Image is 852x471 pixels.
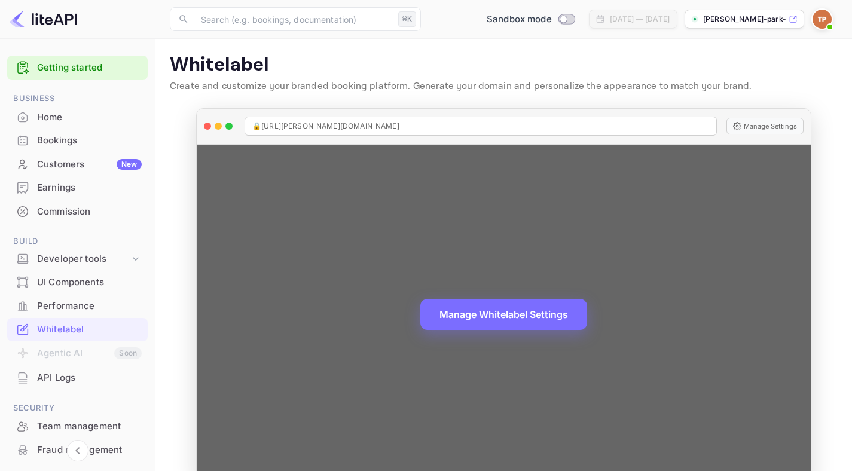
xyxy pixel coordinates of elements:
a: UI Components [7,271,148,293]
img: Tim Park [813,10,832,29]
div: Whitelabel [7,318,148,341]
button: Collapse navigation [67,440,88,461]
button: Manage Settings [726,118,804,134]
div: Switch to Production mode [482,13,579,26]
div: Developer tools [7,249,148,270]
div: Whitelabel [37,323,142,337]
p: Create and customize your branded booking platform. Generate your domain and personalize the appe... [170,79,838,94]
a: API Logs [7,366,148,389]
span: 🔒 [URL][PERSON_NAME][DOMAIN_NAME] [252,121,399,131]
div: UI Components [37,276,142,289]
button: Manage Whitelabel Settings [420,299,587,330]
div: Fraud management [37,444,142,457]
p: [PERSON_NAME]-park-ghkao.nuitee.... [703,14,786,25]
span: Build [7,235,148,248]
div: [DATE] — [DATE] [610,14,670,25]
a: Home [7,106,148,128]
div: Team management [37,420,142,433]
span: Security [7,402,148,415]
div: Earnings [7,176,148,200]
span: Sandbox mode [487,13,552,26]
p: Whitelabel [170,53,838,77]
a: CustomersNew [7,153,148,175]
div: Customers [37,158,142,172]
div: Bookings [7,129,148,152]
a: Bookings [7,129,148,151]
div: Home [37,111,142,124]
div: ⌘K [398,11,416,27]
div: Bookings [37,134,142,148]
div: UI Components [7,271,148,294]
img: LiteAPI logo [10,10,77,29]
div: Commission [37,205,142,219]
div: Performance [37,299,142,313]
a: Team management [7,415,148,437]
div: Fraud management [7,439,148,462]
div: Getting started [7,56,148,80]
div: Home [7,106,148,129]
div: Developer tools [37,252,130,266]
div: New [117,159,142,170]
div: Team management [7,415,148,438]
a: Earnings [7,176,148,198]
div: CustomersNew [7,153,148,176]
a: Getting started [37,61,142,75]
a: Fraud management [7,439,148,461]
div: Earnings [37,181,142,195]
a: Performance [7,295,148,317]
div: Commission [7,200,148,224]
div: API Logs [7,366,148,390]
a: Commission [7,200,148,222]
a: Whitelabel [7,318,148,340]
span: Business [7,92,148,105]
div: Performance [7,295,148,318]
input: Search (e.g. bookings, documentation) [194,7,393,31]
div: API Logs [37,371,142,385]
